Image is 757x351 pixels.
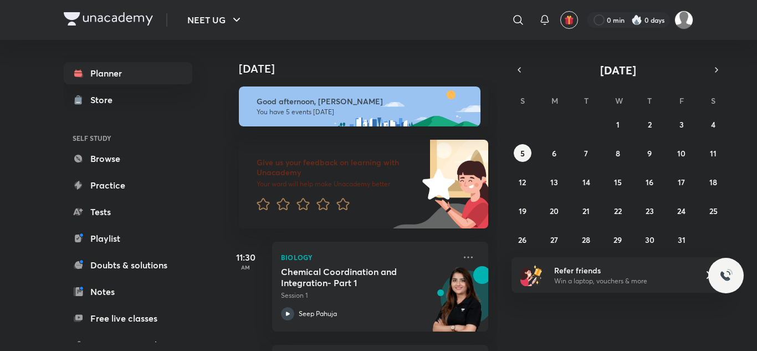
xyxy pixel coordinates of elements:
[545,202,563,220] button: October 20, 2025
[427,266,488,343] img: unacademy
[64,254,192,276] a: Doubts & solutions
[704,144,722,162] button: October 11, 2025
[584,148,588,159] abbr: October 7, 2025
[223,251,268,264] h5: 11:30
[704,202,722,220] button: October 25, 2025
[719,269,733,282] img: ttu
[609,144,627,162] button: October 8, 2025
[527,62,709,78] button: [DATE]
[709,177,717,187] abbr: October 18, 2025
[609,202,627,220] button: October 22, 2025
[519,177,526,187] abbr: October 12, 2025
[64,281,192,303] a: Notes
[514,173,531,191] button: October 12, 2025
[673,173,690,191] button: October 17, 2025
[514,202,531,220] button: October 19, 2025
[582,235,590,245] abbr: October 28, 2025
[257,180,418,189] p: Your word will help make Unacademy better
[299,309,337,319] p: Seep Pahuja
[631,14,642,26] img: streak
[613,235,622,245] abbr: October 29, 2025
[577,144,595,162] button: October 7, 2025
[641,173,658,191] button: October 16, 2025
[560,11,578,29] button: avatar
[609,173,627,191] button: October 15, 2025
[181,9,250,31] button: NEET UG
[609,231,627,248] button: October 29, 2025
[647,95,652,106] abbr: Thursday
[554,276,690,286] p: Win a laptop, vouchers & more
[514,144,531,162] button: October 5, 2025
[518,235,526,245] abbr: October 26, 2025
[514,231,531,248] button: October 26, 2025
[577,202,595,220] button: October 21, 2025
[64,201,192,223] a: Tests
[552,148,556,159] abbr: October 6, 2025
[614,177,622,187] abbr: October 15, 2025
[64,89,192,111] a: Store
[674,11,693,29] img: Richa Kumar
[64,147,192,170] a: Browse
[520,148,525,159] abbr: October 5, 2025
[64,12,153,28] a: Company Logo
[550,235,558,245] abbr: October 27, 2025
[545,231,563,248] button: October 27, 2025
[64,227,192,250] a: Playlist
[616,148,620,159] abbr: October 8, 2025
[645,235,654,245] abbr: October 30, 2025
[545,173,563,191] button: October 13, 2025
[673,115,690,133] button: October 3, 2025
[64,174,192,196] a: Practice
[673,202,690,220] button: October 24, 2025
[239,87,480,126] img: afternoon
[711,119,715,130] abbr: October 4, 2025
[704,115,722,133] button: October 4, 2025
[577,173,595,191] button: October 14, 2025
[673,144,690,162] button: October 10, 2025
[647,148,652,159] abbr: October 9, 2025
[520,264,543,286] img: referral
[64,62,192,84] a: Planner
[614,206,622,216] abbr: October 22, 2025
[616,119,620,130] abbr: October 1, 2025
[615,95,623,106] abbr: Wednesday
[239,62,499,75] h4: [DATE]
[520,95,525,106] abbr: Sunday
[577,231,595,248] button: October 28, 2025
[582,177,590,187] abbr: October 14, 2025
[641,202,658,220] button: October 23, 2025
[257,108,470,116] p: You have 5 events [DATE]
[257,96,470,106] h6: Good afternoon, [PERSON_NAME]
[600,63,636,78] span: [DATE]
[648,119,652,130] abbr: October 2, 2025
[677,148,686,159] abbr: October 10, 2025
[646,206,654,216] abbr: October 23, 2025
[281,291,455,301] p: Session 1
[550,177,558,187] abbr: October 13, 2025
[678,235,686,245] abbr: October 31, 2025
[257,157,418,177] h6: Give us your feedback on learning with Unacademy
[673,231,690,248] button: October 31, 2025
[281,266,419,288] h5: Chemical Coordination and Integration- Part 1
[710,148,717,159] abbr: October 11, 2025
[679,95,684,106] abbr: Friday
[678,177,685,187] abbr: October 17, 2025
[281,251,455,264] p: Biology
[711,95,715,106] abbr: Saturday
[64,12,153,26] img: Company Logo
[550,206,559,216] abbr: October 20, 2025
[554,264,690,276] h6: Refer friends
[64,307,192,329] a: Free live classes
[223,264,268,271] p: AM
[545,144,563,162] button: October 6, 2025
[582,206,590,216] abbr: October 21, 2025
[646,177,653,187] abbr: October 16, 2025
[584,95,589,106] abbr: Tuesday
[709,206,718,216] abbr: October 25, 2025
[64,129,192,147] h6: SELF STUDY
[385,140,488,228] img: feedback_image
[564,15,574,25] img: avatar
[90,93,119,106] div: Store
[641,231,658,248] button: October 30, 2025
[551,95,558,106] abbr: Monday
